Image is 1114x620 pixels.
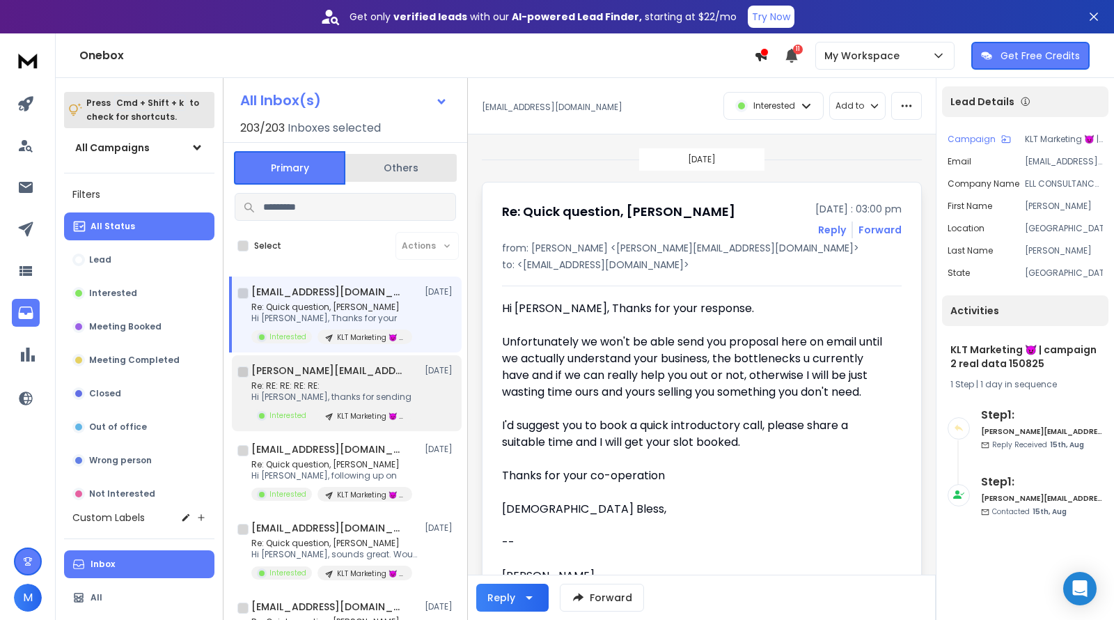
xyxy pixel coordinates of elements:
[64,246,214,274] button: Lead
[950,95,1014,109] p: Lead Details
[254,240,281,251] label: Select
[86,96,199,124] p: Press to check for shortcuts.
[251,392,412,403] p: Hi [PERSON_NAME], thanks for sending
[251,313,412,324] p: Hi [PERSON_NAME], Thanks for your
[89,355,180,366] p: Meeting Completed
[337,411,404,421] p: KLT Marketing 😈 | campaign 130825
[269,410,306,421] p: Interested
[89,321,162,332] p: Meeting Booked
[91,221,135,232] p: All Status
[64,447,214,474] button: Wrong person
[251,302,412,313] p: Re: Quick question, [PERSON_NAME]
[251,549,418,560] p: Hi [PERSON_NAME], sounds great. Would
[64,413,214,441] button: Out of office
[240,93,321,107] h1: All Inbox(s)
[992,506,1067,517] p: Contacted
[948,268,970,279] p: state
[858,223,902,237] div: Forward
[79,47,754,64] h1: Onebox
[948,134,996,145] p: Campaign
[91,592,102,603] p: All
[948,178,1019,189] p: Company Name
[251,442,405,456] h1: [EMAIL_ADDRESS][DOMAIN_NAME]
[14,584,42,612] button: M
[948,156,971,167] p: Email
[824,49,905,63] p: My Workspace
[502,241,902,255] p: from: [PERSON_NAME] <[PERSON_NAME][EMAIL_ADDRESS][DOMAIN_NAME]>
[981,426,1103,437] h6: [PERSON_NAME][EMAIL_ADDRESS][DOMAIN_NAME]
[337,332,404,343] p: KLT Marketing 😈 | campaign 2 real data 150825
[269,332,306,342] p: Interested
[502,202,735,222] h1: Re: Quick question, [PERSON_NAME]
[234,151,345,185] button: Primary
[350,10,737,24] p: Get only with our starting at $22/mo
[425,601,456,612] p: [DATE]
[240,120,285,137] span: 203 / 203
[64,185,214,204] h3: Filters
[91,559,115,570] p: Inbox
[425,365,456,376] p: [DATE]
[1063,572,1097,605] div: Open Intercom Messenger
[981,493,1103,504] h6: [PERSON_NAME][EMAIL_ADDRESS][DOMAIN_NAME]
[942,295,1108,326] div: Activities
[64,279,214,307] button: Interested
[89,421,147,433] p: Out of office
[89,388,121,399] p: Closed
[425,286,456,297] p: [DATE]
[1025,156,1103,167] p: [EMAIL_ADDRESS][DOMAIN_NAME]
[64,380,214,408] button: Closed
[251,459,412,470] p: Re: Quick question, [PERSON_NAME]
[251,364,405,378] h1: [PERSON_NAME][EMAIL_ADDRESS][DOMAIN_NAME]
[971,42,1090,70] button: Get Free Credits
[476,584,549,612] button: Reply
[1001,49,1080,63] p: Get Free Credits
[748,6,794,28] button: Try Now
[752,10,790,24] p: Try Now
[64,134,214,162] button: All Campaigns
[818,223,846,237] button: Reply
[1025,178,1103,189] p: ELL CONSULTANCY SERVICES PTY LTD
[64,346,214,374] button: Meeting Completed
[425,522,456,534] p: [DATE]
[482,102,622,113] p: [EMAIL_ADDRESS][DOMAIN_NAME]
[560,584,644,612] button: Forward
[251,521,405,535] h1: [EMAIL_ADDRESS][DOMAIN_NAME]
[345,153,457,183] button: Others
[64,550,214,578] button: Inbox
[981,474,1103,490] h6: Step 1 :
[948,201,992,212] p: First Name
[14,47,42,73] img: logo
[1050,440,1084,450] span: 15th, Aug
[114,95,186,111] span: Cmd + Shift + k
[251,600,405,614] h1: [EMAIL_ADDRESS][DOMAIN_NAME]
[251,380,412,392] p: Re: RE: RE: RE: RE:
[950,379,1100,390] div: |
[1025,268,1103,279] p: [GEOGRAPHIC_DATA]
[688,154,716,165] p: [DATE]
[269,568,306,578] p: Interested
[89,288,137,299] p: Interested
[89,254,111,265] p: Lead
[981,407,1103,424] h6: Step 1 :
[64,584,214,612] button: All
[512,10,642,24] strong: AI-powered Lead Finder,
[251,285,405,299] h1: [EMAIL_ADDRESS][DOMAIN_NAME]
[1025,245,1103,256] p: [PERSON_NAME]
[337,490,404,500] p: KLT Marketing 😈 | campaign 130825
[950,343,1100,371] h1: KLT Marketing 😈 | campaign 2 real data 150825
[229,86,459,114] button: All Inbox(s)
[64,480,214,508] button: Not Interested
[269,489,306,499] p: Interested
[251,538,418,549] p: Re: Quick question, [PERSON_NAME]
[948,245,993,256] p: Last Name
[393,10,467,24] strong: verified leads
[1033,506,1067,517] span: 15th, Aug
[992,440,1084,450] p: Reply Received
[1025,223,1103,234] p: [GEOGRAPHIC_DATA]
[815,202,902,216] p: [DATE] : 03:00 pm
[487,591,515,605] div: Reply
[64,313,214,341] button: Meeting Booked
